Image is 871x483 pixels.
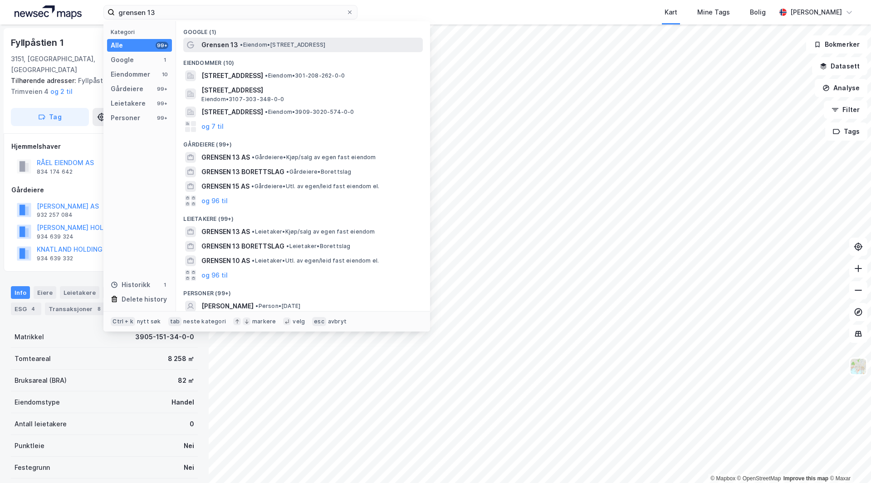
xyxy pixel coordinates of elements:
[201,166,284,177] span: GRENSEN 13 BORETTSLAG
[37,168,73,176] div: 834 174 642
[15,397,60,408] div: Eiendomstype
[94,304,103,313] div: 8
[201,270,228,281] button: og 96 til
[34,286,56,299] div: Eiere
[201,181,250,192] span: GRENSEN 15 AS
[265,108,354,116] span: Eiendom • 3909-3020-574-0-0
[190,419,194,429] div: 0
[37,211,73,219] div: 932 257 084
[697,7,730,18] div: Mine Tags
[176,283,430,299] div: Personer (99+)
[11,75,191,97] div: Fyllpåstien 3, Trimveien 2, Trimveien 4
[111,279,150,290] div: Historikk
[15,375,67,386] div: Bruksareal (BRA)
[11,141,197,152] div: Hjemmelshaver
[286,168,351,176] span: Gårdeiere • Borettslag
[11,35,65,50] div: Fyllpåstien 1
[252,257,254,264] span: •
[168,353,194,364] div: 8 258 ㎡
[201,241,284,252] span: GRENSEN 13 BORETTSLAG
[183,318,226,325] div: neste kategori
[265,108,268,115] span: •
[201,301,254,312] span: [PERSON_NAME]
[111,69,150,80] div: Eiendommer
[201,121,224,132] button: og 7 til
[111,54,134,65] div: Google
[161,71,168,78] div: 10
[37,255,73,262] div: 934 639 332
[265,72,345,79] span: Eiendom • 301-208-262-0-0
[255,302,258,309] span: •
[135,332,194,342] div: 3905-151-34-0-0
[710,475,735,482] a: Mapbox
[29,304,38,313] div: 4
[252,154,254,161] span: •
[252,257,379,264] span: Leietaker • Utl. av egen/leid fast eiendom el.
[251,183,254,190] span: •
[111,112,140,123] div: Personer
[286,168,289,175] span: •
[826,439,871,483] iframe: Chat Widget
[293,318,305,325] div: velg
[201,226,250,237] span: GRENSEN 13 AS
[184,462,194,473] div: Nei
[137,318,161,325] div: nytt søk
[286,243,350,250] span: Leietaker • Borettslag
[156,100,168,107] div: 99+
[11,286,30,299] div: Info
[265,72,268,79] span: •
[176,208,430,224] div: Leietakere (99+)
[115,5,346,19] input: Søk på adresse, matrikkel, gårdeiere, leietakere eller personer
[122,294,167,305] div: Delete history
[201,107,263,117] span: [STREET_ADDRESS]
[45,302,107,315] div: Transaksjoner
[201,85,419,96] span: [STREET_ADDRESS]
[750,7,766,18] div: Bolig
[201,96,284,103] span: Eiendom • 3107-303-348-0-0
[11,54,127,75] div: 3151, [GEOGRAPHIC_DATA], [GEOGRAPHIC_DATA]
[806,35,867,54] button: Bokmerker
[15,440,44,451] div: Punktleie
[15,353,51,364] div: Tomteareal
[252,154,376,161] span: Gårdeiere • Kjøp/salg av egen fast eiendom
[812,57,867,75] button: Datasett
[111,98,146,109] div: Leietakere
[252,318,276,325] div: markere
[184,440,194,451] div: Nei
[783,475,828,482] a: Improve this map
[201,195,228,206] button: og 96 til
[815,79,867,97] button: Analyse
[11,185,197,195] div: Gårdeiere
[15,419,67,429] div: Antall leietakere
[825,122,867,141] button: Tags
[178,375,194,386] div: 82 ㎡
[37,233,73,240] div: 934 639 324
[251,183,379,190] span: Gårdeiere • Utl. av egen/leid fast eiendom el.
[201,70,263,81] span: [STREET_ADDRESS]
[176,134,430,150] div: Gårdeiere (99+)
[826,439,871,483] div: Kontrollprogram for chat
[111,83,143,94] div: Gårdeiere
[252,228,254,235] span: •
[111,40,123,51] div: Alle
[161,56,168,63] div: 1
[11,77,78,84] span: Tilhørende adresser:
[201,255,250,266] span: GRENSEN 10 AS
[15,5,82,19] img: logo.a4113a55bc3d86da70a041830d287a7e.svg
[201,152,250,163] span: GRENSEN 13 AS
[824,101,867,119] button: Filter
[201,39,238,50] span: Grensen 13
[850,358,867,375] img: Z
[156,85,168,93] div: 99+
[111,29,172,35] div: Kategori
[328,318,347,325] div: avbryt
[161,281,168,288] div: 1
[171,397,194,408] div: Handel
[176,52,430,68] div: Eiendommer (10)
[60,286,99,299] div: Leietakere
[737,475,781,482] a: OpenStreetMap
[286,243,289,249] span: •
[665,7,677,18] div: Kart
[790,7,842,18] div: [PERSON_NAME]
[103,286,137,299] div: Datasett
